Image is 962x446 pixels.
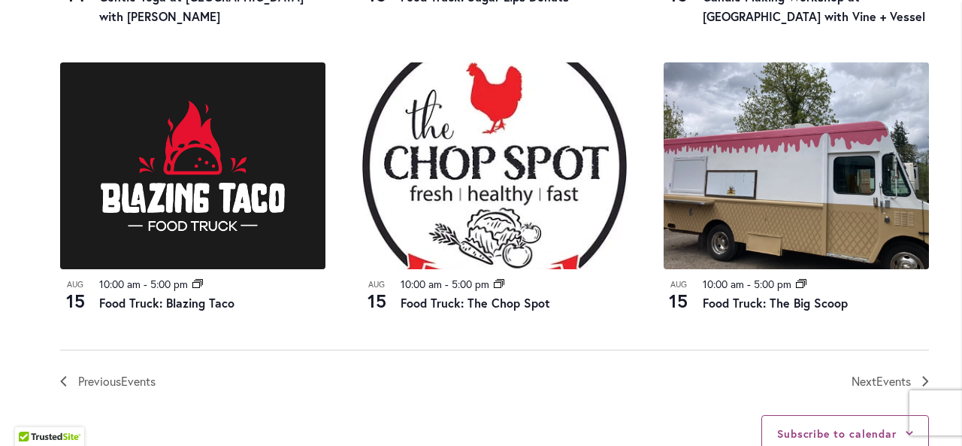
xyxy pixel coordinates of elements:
[78,372,156,391] span: Previous
[445,277,449,291] span: -
[852,372,929,391] a: Next Events
[777,426,897,441] button: Subscribe to calendar
[99,295,234,311] a: Food Truck: Blazing Taco
[60,278,90,291] span: Aug
[876,373,911,389] span: Events
[144,277,147,291] span: -
[60,62,325,269] img: Blazing Taco Food Truck
[121,373,156,389] span: Events
[703,277,744,291] time: 10:00 am
[664,278,694,291] span: Aug
[401,295,550,311] a: Food Truck: The Chop Spot
[664,62,929,269] img: Food Truck: The Big Scoop
[362,278,392,291] span: Aug
[99,277,141,291] time: 10:00 am
[452,277,489,291] time: 5:00 pm
[401,277,442,291] time: 10:00 am
[362,288,392,314] span: 15
[852,372,911,391] span: Next
[664,288,694,314] span: 15
[362,62,627,269] img: THE CHOP SPOT PDX – Food Truck
[150,277,188,291] time: 5:00 pm
[60,372,156,391] a: Previous Events
[60,288,90,314] span: 15
[747,277,751,291] span: -
[754,277,791,291] time: 5:00 pm
[703,295,848,311] a: Food Truck: The Big Scoop
[11,393,53,435] iframe: Launch Accessibility Center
